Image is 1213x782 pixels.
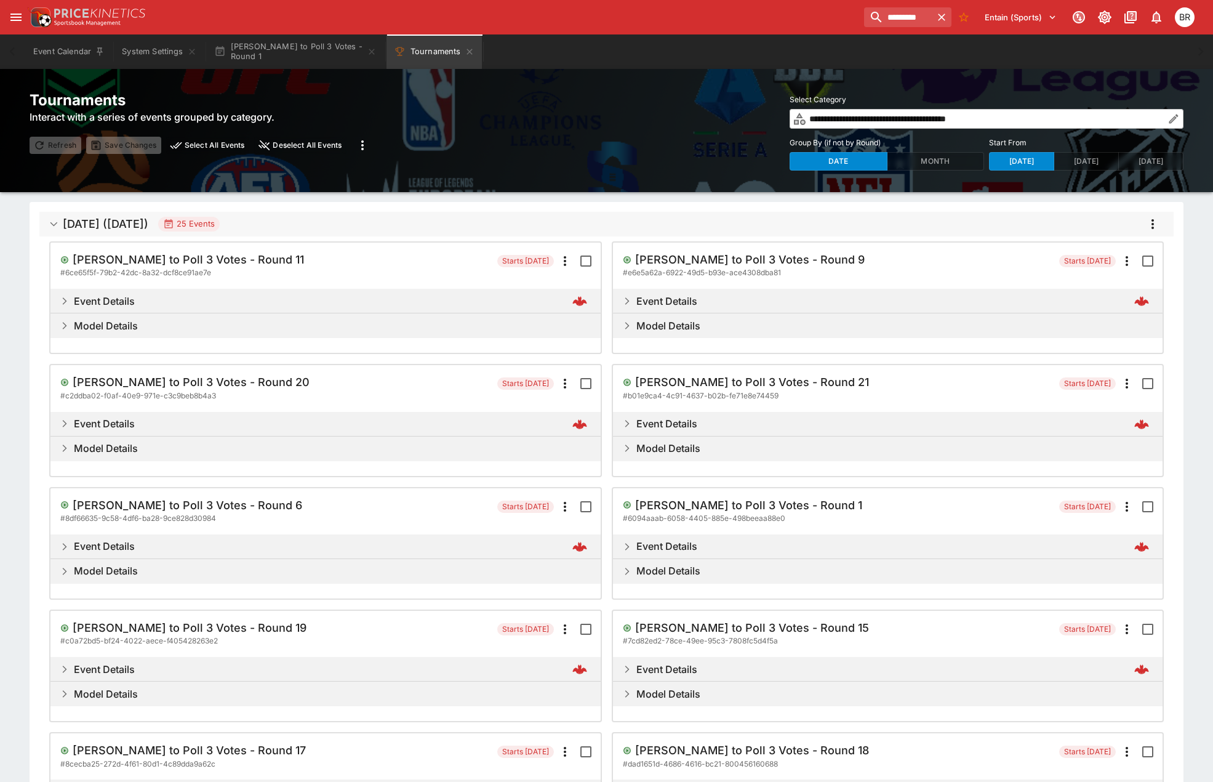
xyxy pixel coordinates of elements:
a: c044c1ea-0b10-42c2-b325-6be3477f0a23 [569,290,591,312]
h5: [PERSON_NAME] to Poll 3 Votes - Round 19 [73,621,306,635]
div: Ben Raymond [1175,7,1195,27]
button: Select Tenant [977,7,1064,27]
span: # 6094aaab-6058-4405-885e-498beeaa88e0 [623,512,785,525]
div: Group By (if not by Round) [790,152,984,171]
button: Expand [50,657,601,682]
div: e4587050-31e1-4954-91d2-450c9e187a76 [572,539,587,554]
button: more [554,496,576,518]
button: Expand [613,289,1163,313]
span: Starts [DATE] [1059,501,1116,513]
button: Date [790,152,887,171]
button: Month [887,152,985,171]
h6: Event Details [636,295,697,308]
svg: Open [623,746,631,755]
svg: Open [60,378,69,387]
button: preview [166,137,250,154]
span: Starts [DATE] [1059,255,1116,267]
img: logo-cerberus--red.svg [1134,294,1149,308]
button: Expand [50,534,601,559]
button: [DATE] [1054,152,1119,171]
button: [DATE] [989,152,1054,171]
button: more [554,741,576,763]
svg: Open [623,501,631,509]
img: Sportsbook Management [54,20,121,26]
h5: [PERSON_NAME] to Poll 3 Votes - Round 18 [635,743,869,757]
h6: Model Details [636,688,700,701]
button: Expand [50,412,601,437]
span: Starts [DATE] [497,377,554,390]
div: 9123e569-3f91-49c0-a09c-3252c7876e5c [1134,294,1149,308]
button: more [554,373,576,395]
button: Expand [50,289,601,313]
div: 25 Events [163,218,215,230]
h5: [PERSON_NAME] to Poll 3 Votes - Round 9 [635,252,865,267]
a: 227d659f-8ed3-493c-8dae-d39dc127eaa6 [1131,413,1153,435]
h6: Model Details [74,320,138,333]
div: c044c1ea-0b10-42c2-b325-6be3477f0a23 [572,294,587,308]
label: Group By (if not by Round) [790,134,984,152]
button: more [1116,618,1138,640]
button: Expand [613,657,1163,682]
h5: [DATE] ([DATE]) [63,217,148,231]
button: Expand [50,682,601,706]
img: PriceKinetics Logo [27,5,52,30]
h6: Model Details [636,320,700,333]
a: 9dd83ca3-bec5-4481-8a39-a533e95f6396 [569,413,591,435]
button: System Settings [114,34,204,69]
h6: Model Details [636,442,700,455]
button: Expand [613,534,1163,559]
span: # 8cecba25-272d-4f61-80d1-4c89dda9a62c [60,758,215,770]
a: e4587050-31e1-4954-91d2-450c9e187a76 [569,536,591,558]
h6: Event Details [74,295,135,308]
button: more [1116,741,1138,763]
span: Starts [DATE] [1059,623,1116,635]
div: d80171b0-6008-44a8-8016-752122815976 [1134,539,1149,554]
span: Starts [DATE] [497,255,554,267]
span: Starts [DATE] [497,623,554,635]
h5: [PERSON_NAME] to Poll 3 Votes - Round 6 [73,498,302,512]
h6: Event Details [74,417,135,430]
button: close [254,137,346,154]
button: Expand [613,559,1163,584]
img: logo-cerberus--red.svg [572,662,587,677]
h6: Model Details [74,442,138,455]
img: logo-cerberus--red.svg [572,417,587,432]
button: more [554,618,576,640]
svg: Open [623,256,631,264]
button: Toggle light/dark mode [1094,6,1116,28]
h6: Event Details [636,417,697,430]
button: Expand [613,313,1163,338]
button: Notifications [1145,6,1167,28]
h2: Tournaments [30,91,374,110]
span: # 7cd82ed2-78ce-49ee-95c3-7808fc5d4f5a [623,635,778,647]
h5: [PERSON_NAME] to Poll 3 Votes - Round 11 [73,252,304,267]
button: more [1116,373,1138,395]
svg: Open [60,501,69,509]
img: logo-cerberus--red.svg [1134,662,1149,677]
h6: Model Details [74,565,138,578]
button: Connected to PK [1068,6,1090,28]
img: logo-cerberus--red.svg [1134,417,1149,432]
button: Expand [50,437,601,461]
h6: Model Details [636,565,700,578]
svg: Open [60,256,69,264]
span: Starts [DATE] [1059,377,1116,390]
button: Event Calendar [26,34,112,69]
button: more [554,250,576,272]
input: search [864,7,932,27]
button: more [351,134,374,156]
button: Expand [50,313,601,338]
img: logo-cerberus--red.svg [1134,539,1149,554]
span: Starts [DATE] [1059,746,1116,758]
button: Expand [613,412,1163,437]
label: Select Category [790,91,1183,109]
h6: Event Details [636,540,697,553]
div: ba530f82-f1de-420c-8025-0059867d3b5a [572,662,587,677]
button: Expand [50,559,601,584]
svg: Open [60,624,69,632]
button: open drawer [5,6,27,28]
img: logo-cerberus--red.svg [572,294,587,308]
h6: Event Details [636,663,697,676]
span: # 8df66635-9c58-4df6-ba28-9ce828d30984 [60,512,216,525]
img: logo-cerberus--red.svg [572,539,587,554]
